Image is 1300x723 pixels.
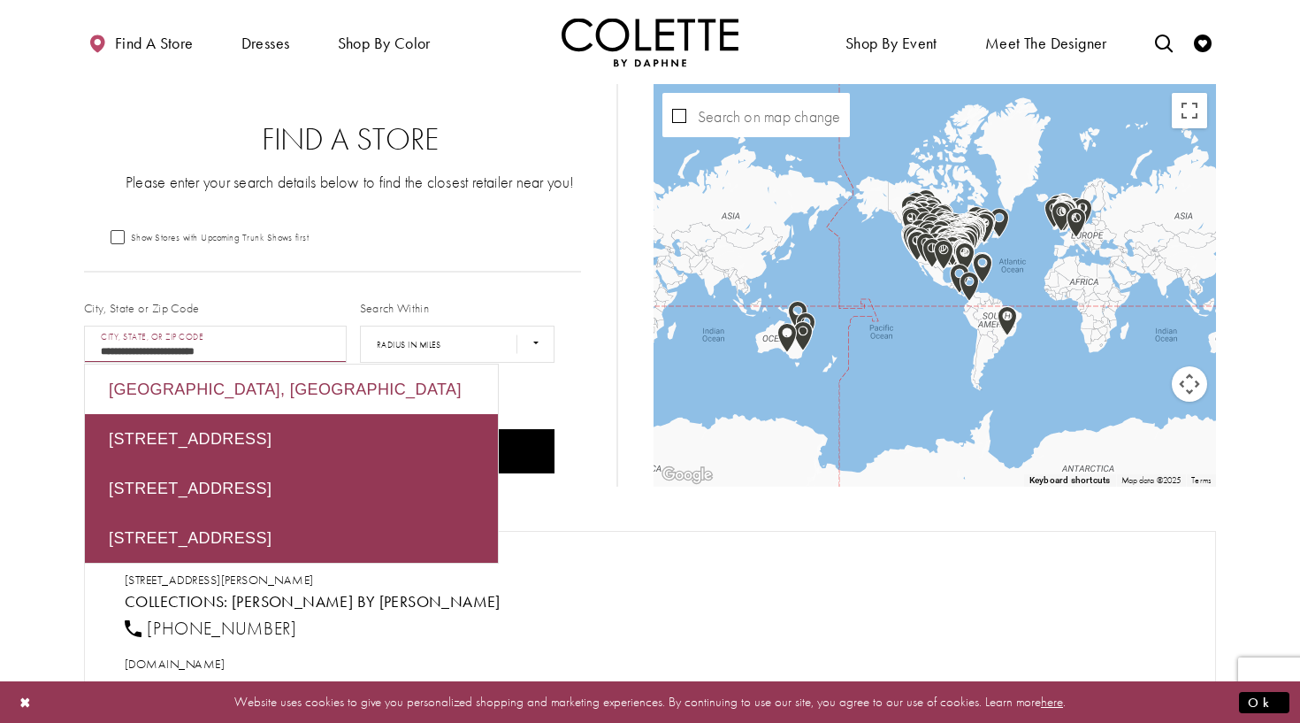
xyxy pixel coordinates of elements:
div: [STREET_ADDRESS] [85,513,498,563]
button: Map camera controls [1172,366,1207,402]
select: Radius In Miles [360,326,554,363]
div: Map with store locations [654,84,1216,487]
span: Shop by color [333,18,435,66]
span: [DOMAIN_NAME] [125,656,225,672]
div: [STREET_ADDRESS] [85,414,498,464]
span: Dresses [241,35,290,52]
span: Meet the designer [985,35,1107,52]
a: Opens in new tab [125,656,225,672]
a: Open this area in Google Maps (opens a new window) [658,464,716,487]
div: [GEOGRAPHIC_DATA], [GEOGRAPHIC_DATA] [85,365,498,414]
a: [PHONE_NUMBER] [125,617,297,640]
span: Shop By Event [841,18,942,66]
img: Google [658,464,716,487]
a: Find a store [84,18,197,66]
span: Shop By Event [845,35,937,52]
h2: Find a Store [119,122,581,158]
span: [PHONE_NUMBER] [147,617,296,640]
a: Terms (opens in new tab) [1191,474,1211,486]
button: Toggle fullscreen view [1172,93,1207,128]
span: Shop by color [338,35,431,52]
span: Collections: [125,591,228,611]
a: here [1041,693,1063,711]
button: Submit Dialog [1239,691,1289,713]
h2: Gipper Prom [125,539,1193,565]
div: [STREET_ADDRESS] [85,464,498,513]
span: Map data ©2025 [1121,474,1181,486]
a: Visit Home Page [562,18,738,66]
input: City, State, or ZIP Code [84,326,347,363]
p: Please enter your search details below to find the closest retailer near you! [119,171,581,193]
label: Search Within [360,299,429,317]
a: Check Wishlist [1189,18,1216,66]
p: Website uses cookies to give you personalized shopping and marketing experiences. By continuing t... [127,690,1173,714]
span: Find a store [115,35,194,52]
span: Dresses [237,18,294,66]
button: Keyboard shortcuts [1029,474,1110,487]
label: City, State or Zip Code [84,299,200,317]
a: Meet the designer [981,18,1112,66]
a: Visit Colette by Daphne page - Opens in new tab [232,591,501,611]
a: Toggle search [1151,18,1177,66]
a: Opens in new tab [125,572,314,588]
img: Colette by Daphne [562,18,738,66]
button: Close Dialog [11,687,41,718]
